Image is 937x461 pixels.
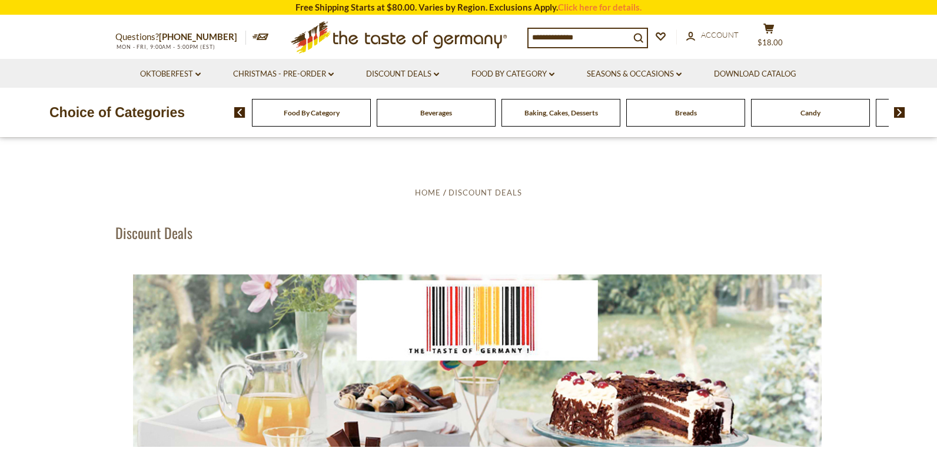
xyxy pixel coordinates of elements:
p: Questions? [115,29,246,45]
a: Christmas - PRE-ORDER [233,68,334,81]
img: next arrow [894,107,905,118]
span: $18.00 [757,38,783,47]
a: Home [415,188,441,197]
span: Account [701,30,739,39]
a: Breads [675,108,697,117]
a: Baking, Cakes, Desserts [524,108,598,117]
img: previous arrow [234,107,245,118]
a: [PHONE_NUMBER] [159,31,237,42]
button: $18.00 [751,23,786,52]
a: Click here for details. [558,2,642,12]
a: Food By Category [284,108,340,117]
a: Download Catalog [714,68,796,81]
a: Oktoberfest [140,68,201,81]
a: Seasons & Occasions [587,68,682,81]
span: MON - FRI, 9:00AM - 5:00PM (EST) [115,44,215,50]
a: Discount Deals [366,68,439,81]
a: Food By Category [471,68,554,81]
img: the-taste-of-germany-barcode-3.jpg [133,274,822,447]
h1: Discount Deals [115,224,192,241]
a: Candy [800,108,820,117]
a: Account [686,29,739,42]
a: Beverages [420,108,452,117]
a: Discount Deals [448,188,522,197]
